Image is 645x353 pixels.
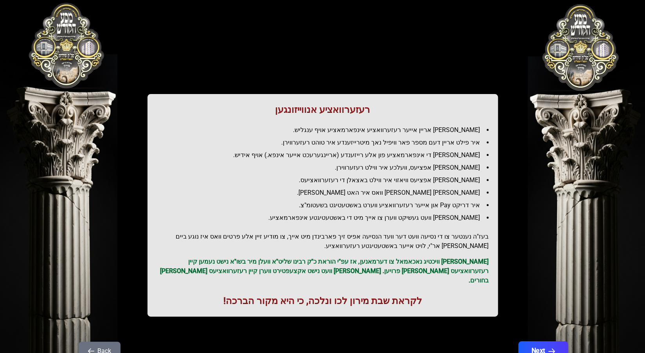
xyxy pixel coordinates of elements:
h1: רעזערוואציע אנווייזונגען [157,103,489,116]
h2: בעז"ה נענטער צו די נסיעה וועט דער וועד הנסיעה אפיס זיך פארבינדן מיט אייך, צו מודיע זיין אלע פרטים... [157,232,489,251]
li: [PERSON_NAME] די אינפארמאציע פון אלע רייזענדע (אריינגערעכט אייער אינפא.) אויף אידיש. [163,150,489,160]
h1: לקראת שבת מירון לכו ונלכה, כי היא מקור הברכה! [157,295,489,307]
li: [PERSON_NAME] אריין אייער רעזערוואציע אינפארמאציע אויף ענגליש. [163,125,489,135]
li: [PERSON_NAME] [PERSON_NAME] וואס איר האט [PERSON_NAME]. [163,188,489,197]
li: איר דריקט Pay און אייער רעזערוואציע ווערט באשטעטיגט בשעטומ"צ. [163,201,489,210]
p: [PERSON_NAME] וויכטיג נאכאמאל צו דערמאנען, אז עפ"י הוראת כ"ק רבינו שליט"א וועלן מיר בשו"א נישט נע... [157,257,489,285]
li: איר פילט אריין דעם מספר פאר וויפיל נאך מיטרייזענדע איר טוהט רעזערווירן. [163,138,489,147]
li: [PERSON_NAME] אפציעס, וועלכע איר ווילט רעזערווירן. [163,163,489,172]
li: [PERSON_NAME] אפציעס וויאזוי איר ווילט באצאלן די רעזערוואציעס. [163,176,489,185]
li: [PERSON_NAME] וועט געשיקט ווערן צו אייך מיט די באשטעטיגטע אינפארמאציע. [163,213,489,223]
